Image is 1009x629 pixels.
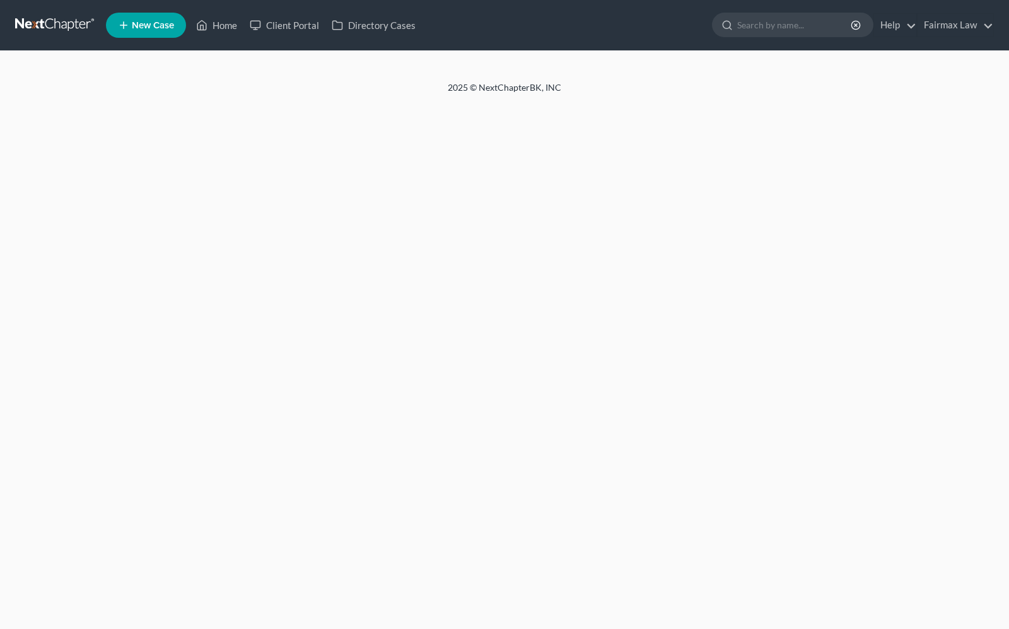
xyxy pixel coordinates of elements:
[145,81,864,104] div: 2025 © NextChapterBK, INC
[190,14,243,37] a: Home
[325,14,422,37] a: Directory Cases
[243,14,325,37] a: Client Portal
[132,21,174,30] span: New Case
[737,13,853,37] input: Search by name...
[874,14,916,37] a: Help
[918,14,993,37] a: Fairmax Law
